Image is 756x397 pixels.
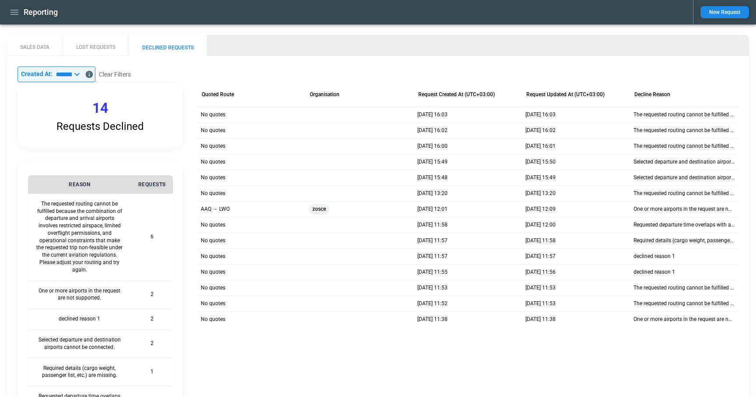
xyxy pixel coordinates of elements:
p: No quotes [201,316,225,323]
p: 08/09/25 11:52 [417,300,448,307]
p: Selected departure and destination airports cannot be connected. [633,174,735,181]
svg: Data includes activity through 11/09/25 (end of day UTC) [85,70,94,79]
p: Required details (cargo weight, passenger list, etc.) are missing. [633,237,735,244]
p: 08/09/25 11:57 [525,253,556,260]
p: No quotes [201,190,225,197]
p: No quotes [201,237,225,244]
div: Request Updated At (UTC+03:00) [526,91,605,98]
p: No quotes [201,143,225,150]
p: declined reason 1 [633,268,675,276]
p: 08/09/25 11:56 [525,268,556,276]
p: 08/09/25 15:50 [525,158,556,166]
p: No quotes [201,253,225,260]
p: 08/09/25 15:49 [417,158,448,166]
button: LOST REQUESTS [63,35,129,56]
div: Request Created At (UTC+03:00) [418,91,495,98]
p: declined reason 1 [633,253,675,260]
p: 08/09/25 12:00 [525,221,556,229]
p: Requested departure time overlaps with another confirmed booking. [633,221,735,229]
p: 08/09/25 11:53 [525,284,556,292]
p: 08/09/25 15:49 [525,174,556,181]
p: 08/09/25 12:01 [417,205,448,213]
p: The requested routing cannot be fulfilled because the combination of departure and arrival airpor... [633,143,735,150]
p: No quotes [201,111,225,118]
th: declined reason 1 [28,309,131,330]
p: No quotes [201,174,225,181]
p: 08/09/25 11:53 [525,300,556,307]
th: Required details (cargo weight, passenger list, etc.) are missing. [28,358,131,386]
p: 08/09/25 15:48 [417,174,448,181]
button: Clear Filters [99,69,131,80]
div: Quoted Route [202,91,234,98]
span: zosce [309,202,329,217]
th: The requested routing cannot be fulfilled because the combination of departure and arrival airpor... [28,194,131,280]
th: One or more airports in the request are not supported. [28,280,131,309]
th: REASON [28,175,131,194]
p: 08/09/25 16:02 [525,127,556,134]
p: 08/09/25 11:38 [525,316,556,323]
th: REQUESTS [131,175,173,194]
p: Requests Declined [56,120,144,133]
p: 08/09/25 16:01 [525,143,556,150]
p: The requested routing cannot be fulfilled because the combination of departure and arrival airpor... [633,300,735,307]
p: 14 [92,100,108,117]
p: 08/09/25 16:03 [525,111,556,118]
p: Selected departure and destination airports cannot be connected. [633,158,735,166]
p: No quotes [201,284,225,292]
p: 08/09/25 16:02 [417,127,448,134]
td: 2 [131,309,173,330]
td: 2 [131,330,173,358]
p: 08/09/25 16:03 [417,111,448,118]
p: 08/09/25 11:57 [417,237,448,244]
p: 08/09/25 11:53 [417,284,448,292]
p: No quotes [201,221,225,229]
div: Organisation [310,91,339,98]
p: The requested routing cannot be fulfilled because the combination of departure and arrival airpor... [633,190,735,197]
p: Created At: [21,70,52,78]
th: Selected departure and destination airports cannot be connected. [28,330,131,358]
p: No quotes [201,158,225,166]
p: One or more airports in the request are not supported. [633,205,735,213]
p: 08/09/25 13:20 [417,190,448,197]
td: 2 [131,280,173,309]
p: One or more airports in the request are not supported. [633,316,735,323]
p: 08/09/25 11:58 [525,237,556,244]
p: 08/09/25 11:55 [417,268,448,276]
p: No quotes [201,300,225,307]
p: The requested routing cannot be fulfilled because the combination of departure and arrival airpor... [633,284,735,292]
p: No quotes [201,268,225,276]
p: 08/09/25 12:09 [525,205,556,213]
p: The requested routing cannot be fulfilled because the combination of departure and arrival airpor... [633,127,735,134]
td: 6 [131,194,173,280]
button: New Request [700,6,749,18]
div: Decline Reason [634,91,670,98]
p: 08/09/25 13:20 [525,190,556,197]
p: 08/09/25 11:38 [417,316,448,323]
p: 08/09/25 11:57 [417,253,448,260]
p: 08/09/25 16:00 [417,143,448,150]
p: 08/09/25 11:58 [417,221,448,229]
h1: Reporting [24,7,58,17]
p: AAQ → LWO [201,205,230,213]
button: SALES DATA [7,35,63,56]
td: 1 [131,358,173,386]
p: No quotes [201,127,225,134]
button: DECLINED REQUESTS [129,35,207,56]
p: The requested routing cannot be fulfilled because the combination of departure and arrival airpor... [633,111,735,118]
